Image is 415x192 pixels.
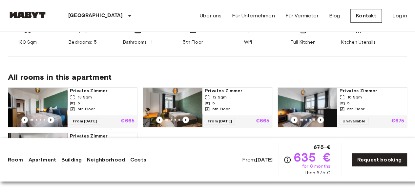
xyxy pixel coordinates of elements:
p: [GEOGRAPHIC_DATA] [68,12,123,20]
span: From [DATE] [205,118,235,124]
span: 5th Floor [183,39,203,46]
span: 16 Sqm [347,94,362,100]
img: Marketing picture of unit DE-04-001-001-02HF [8,133,67,172]
button: Previous image [317,117,324,123]
a: Über uns [200,12,221,20]
span: 5 [213,100,215,106]
span: Full Kitchen [291,39,316,46]
span: 5 [347,100,350,106]
span: then 675 € [305,170,330,176]
a: Für Vermieter [285,12,318,20]
span: 12 Sqm [213,94,227,100]
a: Blog [329,12,340,20]
a: Building [61,156,82,164]
a: Marketing picture of unit DE-04-001-001-03HFPrevious imagePrevious imagePrivates Zimmer16 Sqm55th... [278,87,407,127]
a: Costs [130,156,146,164]
button: Previous image [291,117,298,123]
a: Room [8,156,23,164]
button: Previous image [156,117,163,123]
img: Habyt [8,11,47,18]
span: 675 € [314,143,330,151]
span: 5 [78,100,80,106]
a: Für Unternehmen [232,12,275,20]
span: 130 Sqm [18,39,37,46]
p: €665 [256,118,269,124]
a: Marketing picture of unit DE-04-001-001-01HFPrevious imagePrevious imagePrivates Zimmer12 Sqm55th... [143,87,272,127]
span: 13 Sqm [78,94,92,100]
svg: Check cost overview for full price breakdown. Please note that discounts apply to new joiners onl... [283,156,291,164]
span: From [DATE] [70,118,100,124]
button: Previous image [48,117,54,123]
a: Neighborhood [87,156,125,164]
button: Previous image [21,117,28,123]
button: Previous image [182,117,189,123]
span: Privates Zimmer [70,88,135,94]
img: Marketing picture of unit DE-04-001-001-04HF [8,88,67,127]
span: 5th Floor [78,106,95,112]
span: From: [242,156,273,163]
a: Log in [392,12,407,20]
b: [DATE] [256,157,273,163]
span: for 6 months [302,163,330,170]
span: Bedrooms: 5 [69,39,97,46]
a: Marketing picture of unit DE-04-001-001-04HFPrevious imagePrevious imagePrivates Zimmer13 Sqm55th... [8,87,137,127]
span: 5th Floor [347,106,364,112]
span: Bathrooms: -1 [123,39,153,46]
span: Wifi [244,39,252,46]
span: 5th Floor [213,106,230,112]
img: Marketing picture of unit DE-04-001-001-03HF [278,88,337,127]
p: €665 [121,118,135,124]
span: All rooms in this apartment [8,72,407,82]
a: Request booking [352,153,407,167]
img: Marketing picture of unit DE-04-001-001-01HF [143,88,202,127]
a: Apartment [29,156,56,164]
span: Privates Zimmer [70,133,135,139]
a: Marketing picture of unit DE-04-001-001-02HFPrevious imagePrevious imagePrivates Zimmer27 Sqm55th... [8,133,137,173]
span: Privates Zimmer [340,88,404,94]
span: Unavailable [340,118,368,124]
span: Kitchen Utensils [341,39,376,46]
span: 635 € [294,151,330,163]
span: Privates Zimmer [205,88,269,94]
p: €675 [391,118,404,124]
a: Kontakt [350,9,382,23]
